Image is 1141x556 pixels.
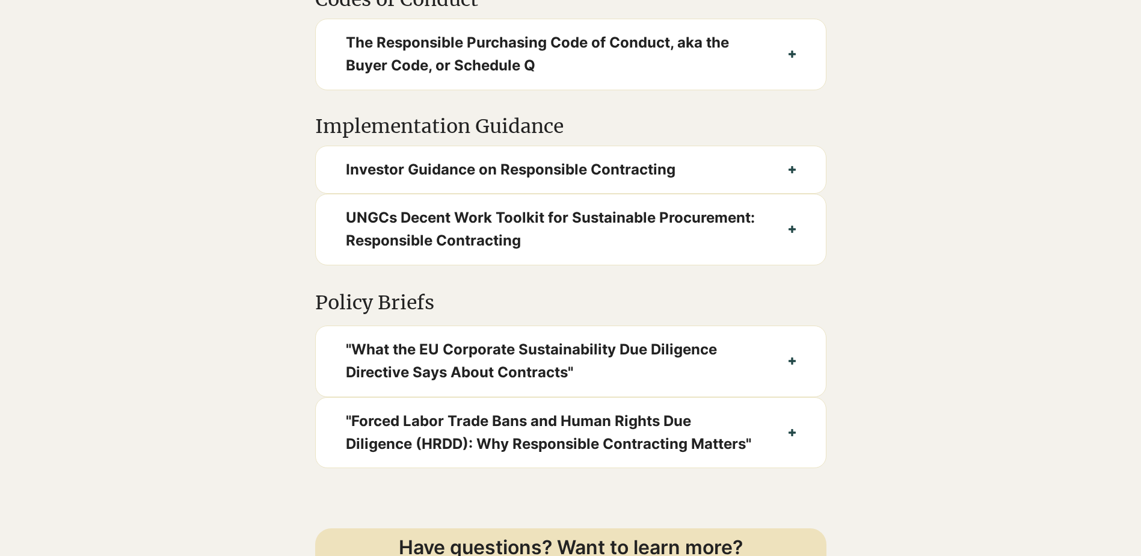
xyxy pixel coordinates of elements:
span: "Forced Labor Trade Bans and Human Rights Due Diligence (HRDD): Why Responsible Contracting Matters" [346,410,758,456]
span: UNGCs Decent Work Toolkit for Sustainable Procurement: Responsible Contracting [346,206,758,253]
button: "What the EU Corporate Sustainability Due Diligence Directive Says About Contracts" [316,326,826,397]
span: Investor Guidance on Responsible Contracting [346,158,758,181]
button: The Responsible Purchasing Code of Conduct, aka the Buyer Code, or Schedule Q [316,19,826,90]
button: UNGCs Decent Work Toolkit for Sustainable Procurement: Responsible Contracting [316,194,826,265]
button: "Forced Labor Trade Bans and Human Rights Due Diligence (HRDD): Why Responsible Contracting Matters" [316,398,826,468]
button: Investor Guidance on Responsible Contracting [316,146,826,193]
span: The Responsible Purchasing Code of Conduct, aka the Buyer Code, or Schedule Q [346,31,758,78]
span: "What the EU Corporate Sustainability Due Diligence Directive Says About Contracts" [346,338,758,385]
span: Policy Briefs [315,291,434,315]
span: Implementation Guidance [315,114,564,138]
